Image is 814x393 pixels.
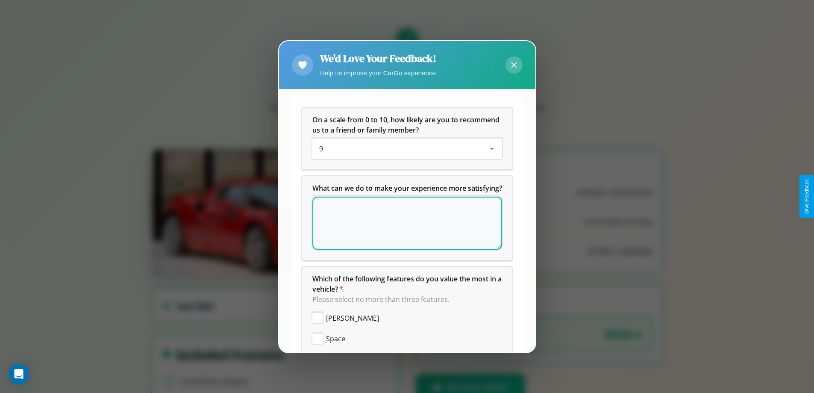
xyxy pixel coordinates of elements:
span: [PERSON_NAME] [326,313,379,323]
h5: On a scale from 0 to 10, how likely are you to recommend us to a friend or family member? [312,115,502,135]
div: On a scale from 0 to 10, how likely are you to recommend us to a friend or family member? [312,139,502,159]
span: What can we do to make your experience more satisfying? [312,183,502,193]
p: Help us improve your CarGo experience [320,67,436,79]
span: Which of the following features do you value the most in a vehicle? [312,274,503,294]
div: On a scale from 0 to 10, how likely are you to recommend us to a friend or family member? [302,108,512,169]
h2: We'd Love Your Feedback! [320,51,436,65]
span: Space [326,334,345,344]
span: Please select no more than three features. [312,295,450,304]
div: Give Feedback [804,179,810,214]
span: 9 [319,144,323,154]
div: Open Intercom Messenger [9,364,29,384]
